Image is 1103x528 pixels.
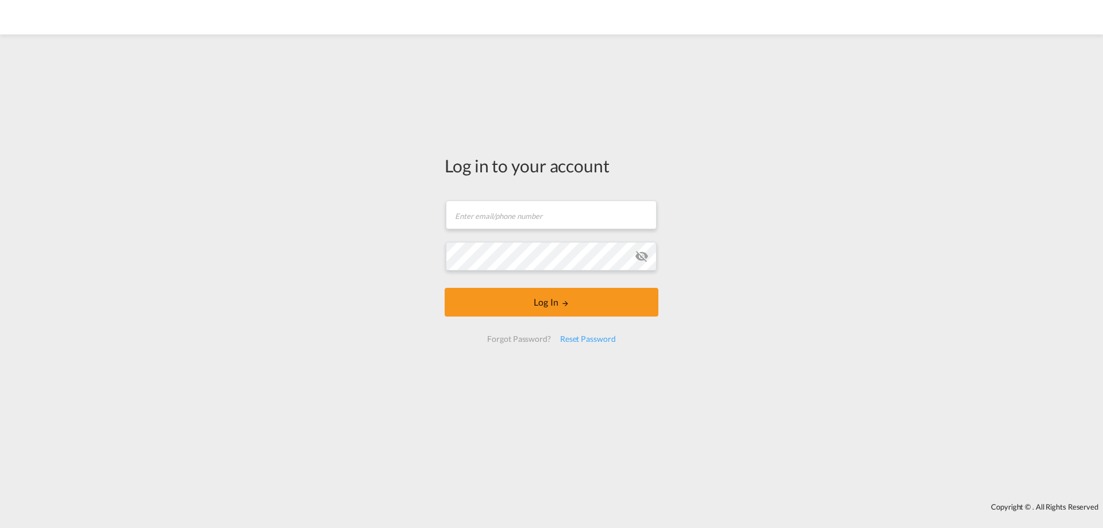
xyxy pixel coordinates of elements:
div: Forgot Password? [483,329,555,349]
div: Reset Password [556,329,620,349]
input: Enter email/phone number [446,201,657,229]
md-icon: icon-eye-off [635,249,649,263]
button: LOGIN [445,288,658,317]
div: Log in to your account [445,153,658,178]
